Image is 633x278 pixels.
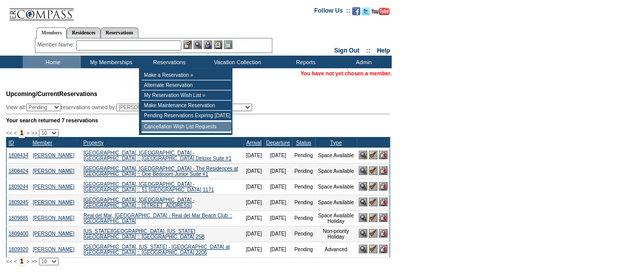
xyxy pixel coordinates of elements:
img: Confirm Reservation [369,229,377,238]
a: 1809920 [9,247,28,252]
td: Advanced [315,242,357,257]
td: [DATE] [264,179,292,195]
img: Impersonate [204,40,212,49]
a: Subscribe to our YouTube Channel [371,10,389,16]
td: Admin [333,56,392,68]
a: [PERSON_NAME] [33,153,74,158]
img: b_edit.gif [183,40,192,49]
a: [GEOGRAPHIC_DATA], [GEOGRAPHIC_DATA] - [GEOGRAPHIC_DATA] :: [STREET_ADDRESS] [83,197,194,208]
img: Follow us on Twitter [362,7,370,15]
td: Make a Reservation » [141,70,231,80]
a: Reservations [101,27,138,38]
a: [GEOGRAPHIC_DATA], [GEOGRAPHIC_DATA] - [GEOGRAPHIC_DATA] :: [GEOGRAPHIC_DATA] Deluxe Suite #1 [83,150,231,161]
img: Cancel Reservation [379,213,387,222]
td: Follow Us :: [314,6,350,18]
td: Space Available [315,148,357,163]
td: My Memberships [81,56,139,68]
img: View Reservation [359,182,367,191]
td: [DATE] [244,195,264,210]
a: 1809885 [9,215,28,221]
td: [DATE] [244,179,264,195]
img: Confirm Reservation [369,182,377,191]
td: Non-priority Holiday [315,226,357,242]
a: [US_STATE][GEOGRAPHIC_DATA], [US_STATE][GEOGRAPHIC_DATA] :: [GEOGRAPHIC_DATA] 25B [83,228,205,240]
span: << [6,258,12,264]
td: [DATE] [244,242,264,257]
a: Type [330,140,342,146]
img: Cancel Reservation [379,229,387,238]
td: Space Available [315,179,357,195]
a: Follow us on Twitter [362,10,370,16]
img: Become our fan on Facebook [352,7,360,15]
td: Pending [292,210,315,226]
span: 1 [19,128,25,138]
img: Subscribe to our YouTube Channel [371,8,389,15]
a: [PERSON_NAME] [33,231,74,237]
span: >> [31,130,37,136]
img: Confirm Reservation [369,166,377,175]
a: 1809245 [9,200,28,205]
a: Sign Out [334,47,359,54]
a: Departure [266,140,290,146]
td: [DATE] [264,195,292,210]
img: View Reservation [359,151,367,159]
a: 1809400 [9,231,28,237]
img: b_calculator.gif [224,40,232,49]
td: [DATE] [264,242,292,257]
a: [GEOGRAPHIC_DATA], [GEOGRAPHIC_DATA] - The Residences at [GEOGRAPHIC_DATA] :: One Bedroom Junior ... [83,166,238,177]
img: View [193,40,202,49]
td: Space Available [315,163,357,179]
a: [PERSON_NAME] [33,247,74,252]
img: View Reservation [359,245,367,253]
img: Confirm Reservation [369,198,377,206]
span: Reservations [6,90,98,98]
a: Member [32,140,52,146]
span: > [26,258,29,264]
a: [GEOGRAPHIC_DATA], [GEOGRAPHIC_DATA] - [GEOGRAPHIC_DATA] :: 51 [GEOGRAPHIC_DATA] 1171 [83,181,214,193]
td: Reservations [139,56,197,68]
a: 1808434 [9,153,28,158]
a: [PERSON_NAME] [33,215,74,221]
a: 1809244 [9,184,28,190]
a: [PERSON_NAME] [33,168,74,174]
a: Become our fan on Facebook [352,10,360,16]
td: Pending [292,242,315,257]
td: Pending [292,195,315,210]
a: Arrival [246,140,261,146]
td: Alternate Reservation [141,80,231,90]
a: 1808424 [9,168,28,174]
img: Cancel Reservation [379,182,387,191]
td: [DATE] [264,210,292,226]
td: [DATE] [244,210,264,226]
span: :: [366,47,370,54]
a: Property [83,140,104,146]
a: [PERSON_NAME] [33,184,74,190]
img: View Reservation [359,198,367,206]
a: Status [296,140,311,146]
td: [DATE] [264,226,292,242]
td: Make Maintenance Reservation [141,101,231,111]
a: Real del Mar, [GEOGRAPHIC_DATA] - Real del Mar Beach Club :: [GEOGRAPHIC_DATA] [83,213,232,224]
img: Cancel Reservation [379,198,387,206]
td: Home [23,56,81,68]
a: Members [36,27,67,38]
span: < [14,258,17,264]
a: [PERSON_NAME] [33,200,74,205]
span: >> [31,258,37,264]
td: Vacation Collection [197,56,275,68]
img: Cancel Reservation [379,245,387,253]
img: View Reservation [359,229,367,238]
div: View all: reservations owned by: [6,104,257,111]
td: [DATE] [264,148,292,163]
td: Reports [275,56,333,68]
td: [DATE] [244,226,264,242]
a: Residences [67,27,101,38]
span: Upcoming/Current [6,90,59,98]
td: Pending [292,163,315,179]
a: ID [9,140,14,146]
a: [GEOGRAPHIC_DATA], [US_STATE] - [GEOGRAPHIC_DATA] at [GEOGRAPHIC_DATA] :: [GEOGRAPHIC_DATA] 2206 [83,244,230,255]
img: Confirm Reservation [369,151,377,159]
td: Pending [292,179,315,195]
span: << [6,130,12,136]
span: You have not yet chosen a member. [301,70,392,76]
